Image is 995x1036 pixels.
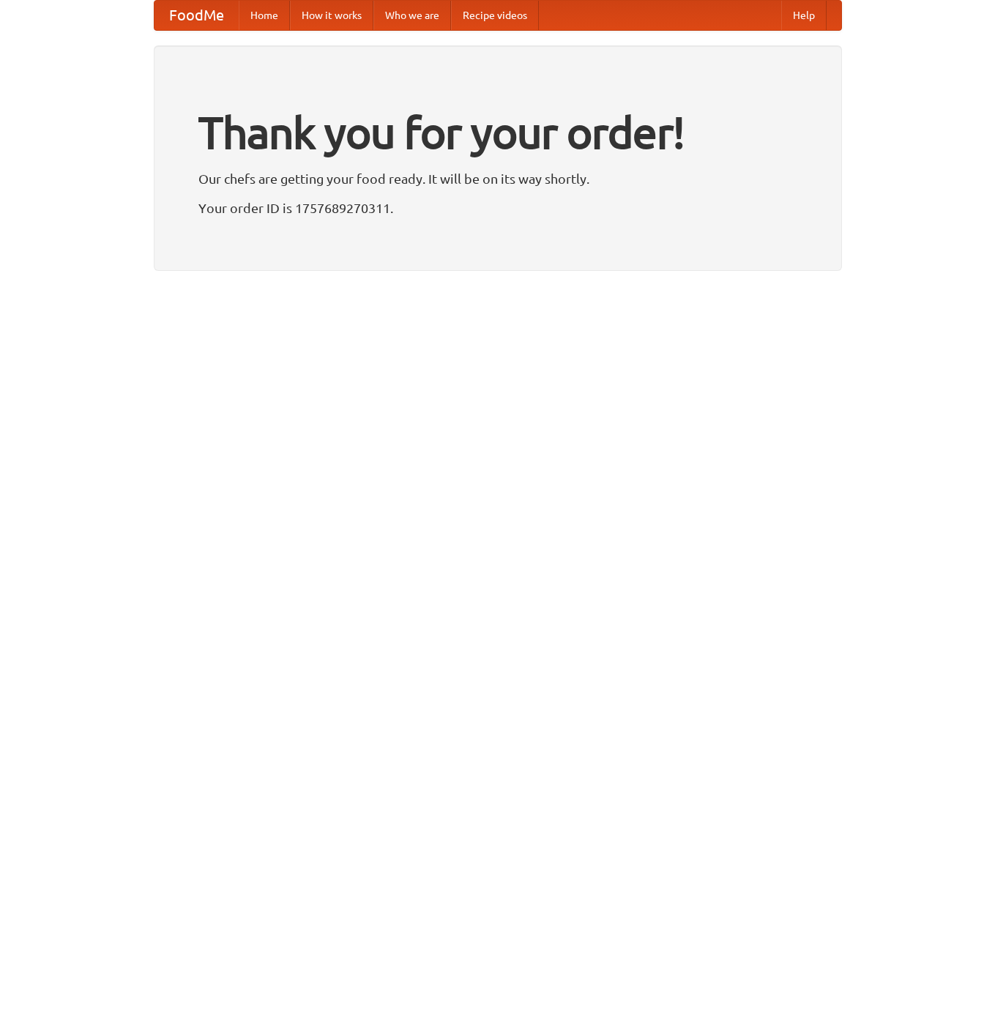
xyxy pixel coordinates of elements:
a: Help [781,1,827,30]
a: Who we are [373,1,451,30]
a: How it works [290,1,373,30]
a: Recipe videos [451,1,539,30]
p: Our chefs are getting your food ready. It will be on its way shortly. [198,168,797,190]
h1: Thank you for your order! [198,97,797,168]
a: Home [239,1,290,30]
p: Your order ID is 1757689270311. [198,197,797,219]
a: FoodMe [154,1,239,30]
